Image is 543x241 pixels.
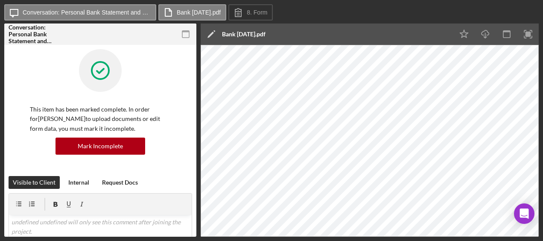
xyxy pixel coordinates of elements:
p: This item has been marked complete. In order for [PERSON_NAME] to upload documents or edit form d... [30,105,171,133]
div: Internal [68,176,89,189]
label: 8. Form [247,9,267,16]
button: Mark Incomplete [55,138,145,155]
button: Request Docs [98,176,142,189]
button: Bank [DATE].pdf [158,4,226,21]
div: Conversation: Personal Bank Statement and Paystub ([PERSON_NAME]) [9,24,68,44]
button: Conversation: Personal Bank Statement and Paystub ([PERSON_NAME]) [4,4,156,21]
button: Visible to Client [9,176,60,189]
label: Conversation: Personal Bank Statement and Paystub ([PERSON_NAME]) [23,9,151,16]
div: Bank [DATE].pdf [222,31,266,38]
div: Open Intercom Messenger [514,203,534,224]
div: Request Docs [102,176,138,189]
div: Visible to Client [13,176,55,189]
button: 8. Form [228,4,273,21]
div: Mark Incomplete [78,138,123,155]
button: Internal [64,176,93,189]
label: Bank [DATE].pdf [177,9,221,16]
